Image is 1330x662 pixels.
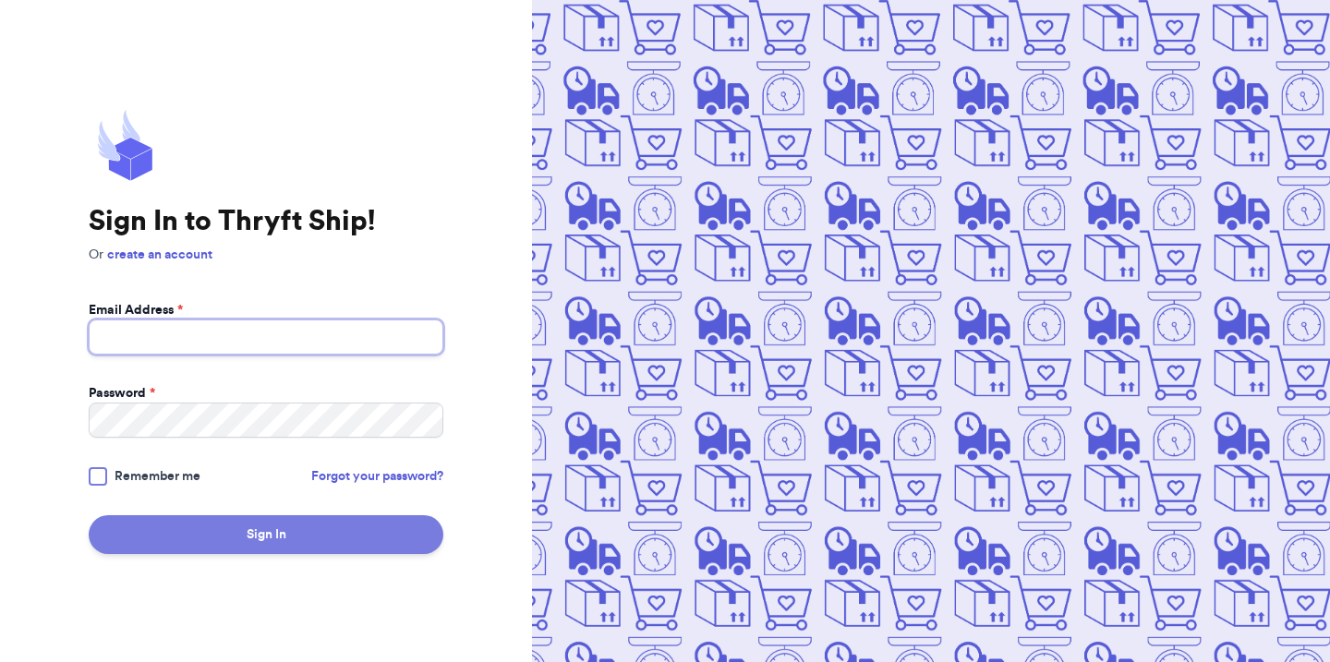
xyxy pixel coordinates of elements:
a: Forgot your password? [311,467,443,486]
label: Password [89,384,155,403]
h1: Sign In to Thryft Ship! [89,205,443,238]
p: Or [89,246,443,264]
label: Email Address [89,301,183,319]
a: create an account [107,248,212,261]
button: Sign In [89,515,443,554]
span: Remember me [115,467,200,486]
